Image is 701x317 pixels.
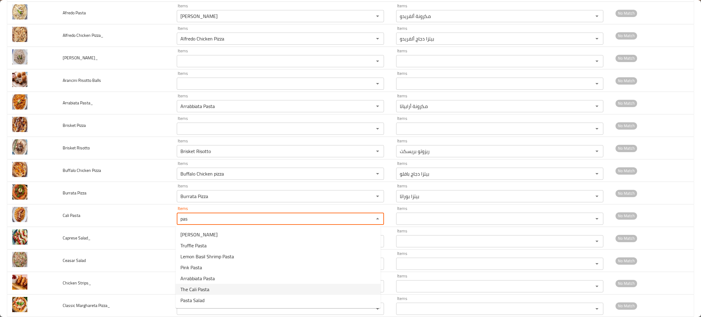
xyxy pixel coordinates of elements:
span: No Match [616,32,637,39]
img: Arancini Risotto Balls [12,72,27,87]
button: Open [373,147,382,155]
span: Arrabiata Pasta_ [63,99,93,107]
span: Brisket Risotto [63,144,90,152]
img: Burrata Pizza [12,184,27,200]
span: Pasta Salad [180,297,204,304]
button: Open [593,57,601,65]
button: Open [593,102,601,110]
span: No Match [616,55,637,62]
img: Chicken Strips_ [12,274,27,290]
span: No Match [616,100,637,107]
span: No Match [616,190,637,197]
img: Buffalo Chicken Pizza [12,162,27,177]
span: Chicken Strips_ [63,279,91,287]
img: Brisket Pizza [12,117,27,132]
span: No Match [616,145,637,152]
button: Open [593,147,601,155]
span: Afredo Pasta [63,9,86,17]
span: [PERSON_NAME]_ [63,54,98,62]
button: Open [373,79,382,88]
button: Open [593,169,601,178]
img: Brisket Risotto [12,139,27,155]
button: Open [373,169,382,178]
span: Pink Pasta [180,264,202,271]
span: Truffle Pasta [180,242,207,249]
span: Arancini Risotto Balls [63,76,101,84]
img: Classic Marghareta Pizza_ [12,297,27,312]
span: [PERSON_NAME] [180,231,218,238]
span: No Match [616,122,637,129]
button: Open [373,124,382,133]
span: No Match [616,212,637,219]
span: Ceasar Salad [63,256,86,264]
span: Classic Marghareta Pizza_ [63,301,110,309]
button: Open [593,214,601,223]
button: Open [593,305,601,313]
span: Buffalo Chicken Pizza [63,166,101,174]
button: Open [593,124,601,133]
button: Open [593,192,601,200]
span: No Match [616,302,637,309]
button: Open [593,79,601,88]
button: Open [593,12,601,20]
img: Ceasar Salad [12,252,27,267]
span: Arrabbiata Pasta [180,275,215,282]
img: Alfredo Chicken Pizza_ [12,27,27,42]
span: Caprese Salad_ [63,234,91,242]
button: Open [373,102,382,110]
span: Alfredo Chicken Pizza_ [63,31,103,39]
img: Cali Pasta [12,207,27,222]
span: No Match [616,10,637,17]
button: Close [373,214,382,223]
span: Burrata Pizza [63,189,86,197]
button: Open [593,34,601,43]
span: The Cali Pasta [180,286,209,293]
span: No Match [616,235,637,242]
span: No Match [616,77,637,84]
span: No Match [616,167,637,174]
img: Afredo Pasta [12,4,27,19]
button: Open [373,12,382,20]
span: No Match [616,257,637,264]
button: Open [373,57,382,65]
span: No Match [616,280,637,287]
button: Open [593,260,601,268]
img: Alfredo Risotto_ [12,49,27,64]
button: Open [593,237,601,246]
img: Caprese Salad_ [12,229,27,245]
span: Cali Pasta [63,211,80,219]
button: Open [593,282,601,291]
span: Brisket Pizza [63,121,86,129]
span: Lemon Basil Shrimp Pasta [180,253,234,260]
button: Open [373,192,382,200]
button: Open [373,34,382,43]
img: Arrabiata Pasta_ [12,94,27,110]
